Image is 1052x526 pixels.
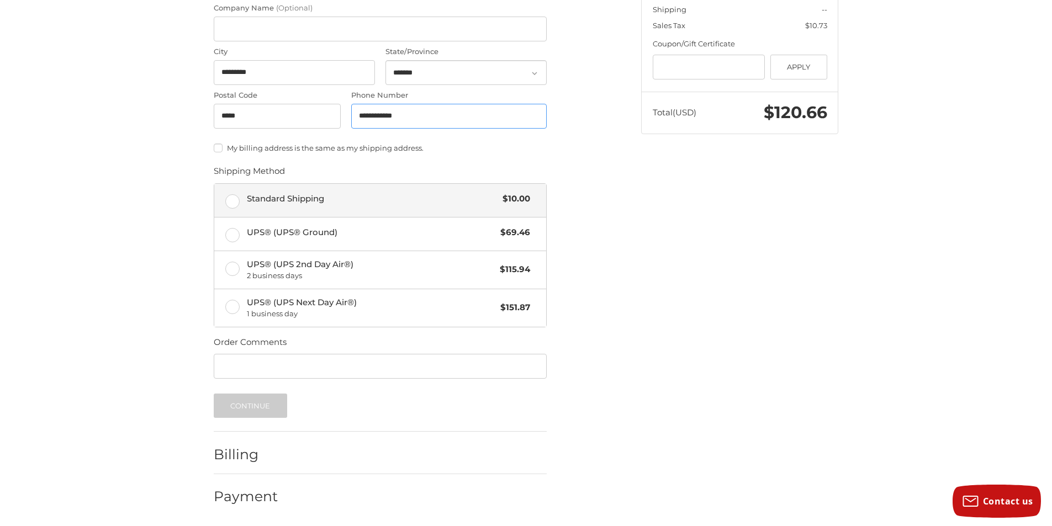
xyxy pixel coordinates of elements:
[495,301,530,314] span: $151.87
[214,446,278,463] h2: Billing
[276,3,313,12] small: (Optional)
[653,55,765,79] input: Gift Certificate or Coupon Code
[247,193,498,205] span: Standard Shipping
[983,495,1033,507] span: Contact us
[494,263,530,276] span: $115.94
[953,485,1041,518] button: Contact us
[653,107,696,118] span: Total (USD)
[214,165,285,183] legend: Shipping Method
[247,309,495,320] span: 1 business day
[770,55,827,79] button: Apply
[247,258,495,281] span: UPS® (UPS 2nd Day Air®)
[247,226,495,239] span: UPS® (UPS® Ground)
[351,90,547,101] label: Phone Number
[214,394,287,418] button: Continue
[653,39,827,50] div: Coupon/Gift Certificate
[764,102,827,123] span: $120.66
[214,3,547,14] label: Company Name
[214,144,547,152] label: My billing address is the same as my shipping address.
[247,296,495,320] span: UPS® (UPS Next Day Air®)
[214,46,375,57] label: City
[822,5,827,14] span: --
[653,5,686,14] span: Shipping
[214,336,287,354] legend: Order Comments
[214,90,341,101] label: Postal Code
[385,46,547,57] label: State/Province
[497,193,530,205] span: $10.00
[214,488,278,505] h2: Payment
[805,21,827,30] span: $10.73
[495,226,530,239] span: $69.46
[247,270,495,281] span: 2 business days
[653,21,685,30] span: Sales Tax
